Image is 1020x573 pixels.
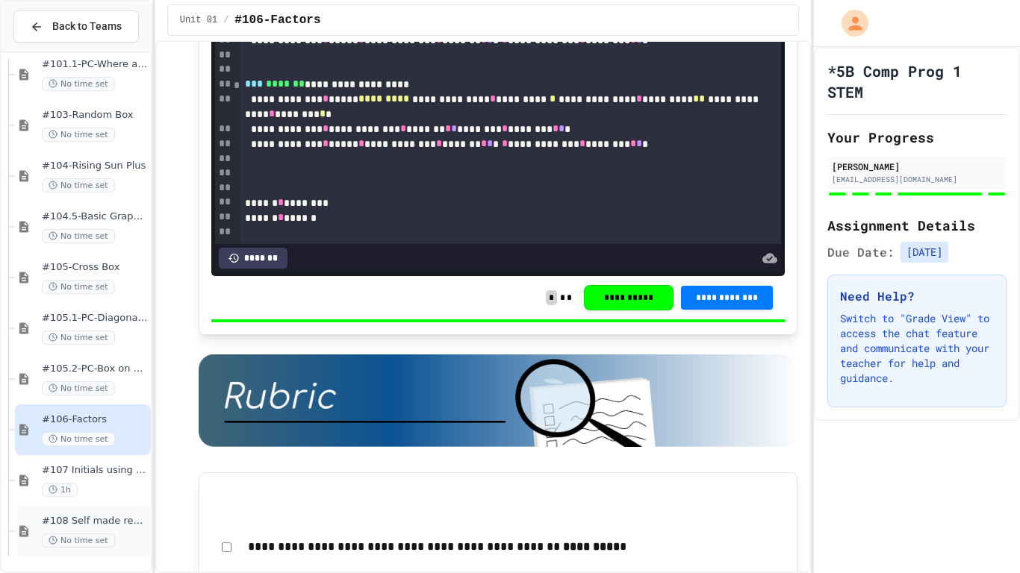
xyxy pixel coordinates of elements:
[840,287,994,305] h3: Need Help?
[223,14,228,26] span: /
[42,381,115,395] span: No time set
[42,109,148,122] span: #103-Random Box
[42,413,148,426] span: #106-Factors
[234,11,320,29] span: #106-Factors
[42,432,115,446] span: No time set
[832,160,1002,173] div: [PERSON_NAME]
[827,243,895,261] span: Due Date:
[42,280,115,294] span: No time set
[42,128,115,142] span: No time set
[42,178,115,192] span: No time set
[832,174,1002,185] div: [EMAIL_ADDRESS][DOMAIN_NAME]
[827,127,1007,148] h2: Your Progress
[42,160,148,172] span: #104-Rising Sun Plus
[901,242,948,263] span: [DATE]
[827,60,1007,102] h1: *5B Comp Prog 1 STEM
[42,363,148,375] span: #105.2-PC-Box on Box
[42,331,115,345] span: No time set
[42,312,148,325] span: #105.1-PC-Diagonal line
[42,533,115,548] span: No time set
[42,229,115,243] span: No time set
[13,10,139,43] button: Back to Teams
[42,58,148,71] span: #101.1-PC-Where am I?
[52,19,122,34] span: Back to Teams
[42,210,148,223] span: #104.5-Basic Graphics Review
[826,6,872,40] div: My Account
[42,515,148,527] span: #108 Self made review (15pts)
[827,215,1007,236] h2: Assignment Details
[180,14,217,26] span: Unit 01
[42,483,78,497] span: 1h
[840,311,994,386] p: Switch to "Grade View" to access the chat feature and communicate with your teacher for help and ...
[42,464,148,477] span: #107 Initials using shapes(11pts)
[42,77,115,91] span: No time set
[42,261,148,274] span: #105-Cross Box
